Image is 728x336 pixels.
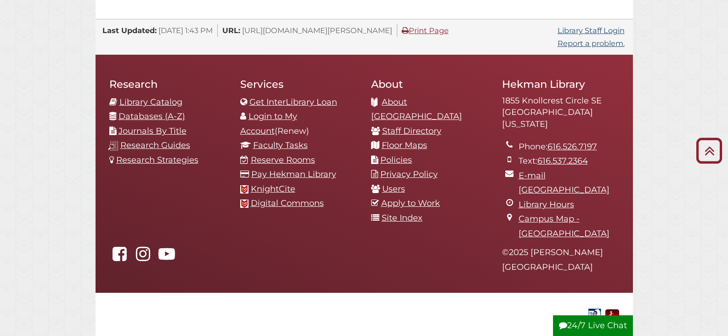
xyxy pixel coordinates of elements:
a: Digital Commons [251,198,324,208]
a: Journals By Title [119,126,186,136]
a: KnightCite [251,184,295,194]
a: Hekman Library on Facebook [109,252,130,262]
a: Disability Assistance [605,308,619,319]
a: Pay Hekman Library [251,169,336,179]
h2: Research [109,78,226,91]
h2: Hekman Library [502,78,619,91]
span: [DATE] 1:43 PM [158,26,213,35]
span: [URL][DOMAIN_NAME][PERSON_NAME] [242,26,392,35]
a: Library Staff Login [558,26,625,35]
span: Last Updated: [102,26,157,35]
a: Government Documents Federal Depository Library [586,308,603,319]
a: Library Hours [519,199,574,210]
a: Research Guides [120,140,190,150]
a: Back to Top [693,143,726,158]
a: Campus Map - [GEOGRAPHIC_DATA] [519,214,609,239]
a: Policies [380,155,412,165]
img: Calvin favicon logo [240,185,248,194]
a: 616.537.2364 [537,156,588,166]
a: Databases (A-Z) [119,111,185,121]
img: Disability Assistance [605,308,619,321]
a: hekmanlibrary on Instagram [133,252,154,262]
a: Get InterLibrary Loan [249,97,337,107]
a: E-mail [GEOGRAPHIC_DATA] [519,171,609,195]
li: (Renew) [240,109,357,138]
li: Phone: [519,140,619,154]
i: Print Page [402,27,409,34]
a: Staff Directory [382,126,441,136]
img: Government Documents Federal Depository Library [586,308,603,321]
a: Print Page [402,26,449,35]
img: Calvin favicon logo [240,199,248,208]
a: Privacy Policy [380,169,438,179]
a: Reserve Rooms [251,155,315,165]
p: © 2025 [PERSON_NAME][GEOGRAPHIC_DATA] [502,245,619,274]
a: Faculty Tasks [253,140,308,150]
a: Login to My Account [240,111,297,136]
span: URL: [222,26,240,35]
a: Floor Maps [382,140,427,150]
a: Site Index [382,213,423,223]
a: Hekman Library on YouTube [156,252,177,262]
a: Research Strategies [116,155,198,165]
a: 616.526.7197 [547,142,597,152]
img: research-guides-icon-white_37x37.png [108,141,118,151]
li: Text: [519,154,619,169]
h2: Services [240,78,357,91]
a: Apply to Work [381,198,440,208]
address: 1855 Knollcrest Circle SE [GEOGRAPHIC_DATA][US_STATE] [502,95,619,131]
a: Report a problem. [558,39,625,48]
h2: About [371,78,488,91]
a: Library Catalog [119,97,182,107]
a: Users [382,184,405,194]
